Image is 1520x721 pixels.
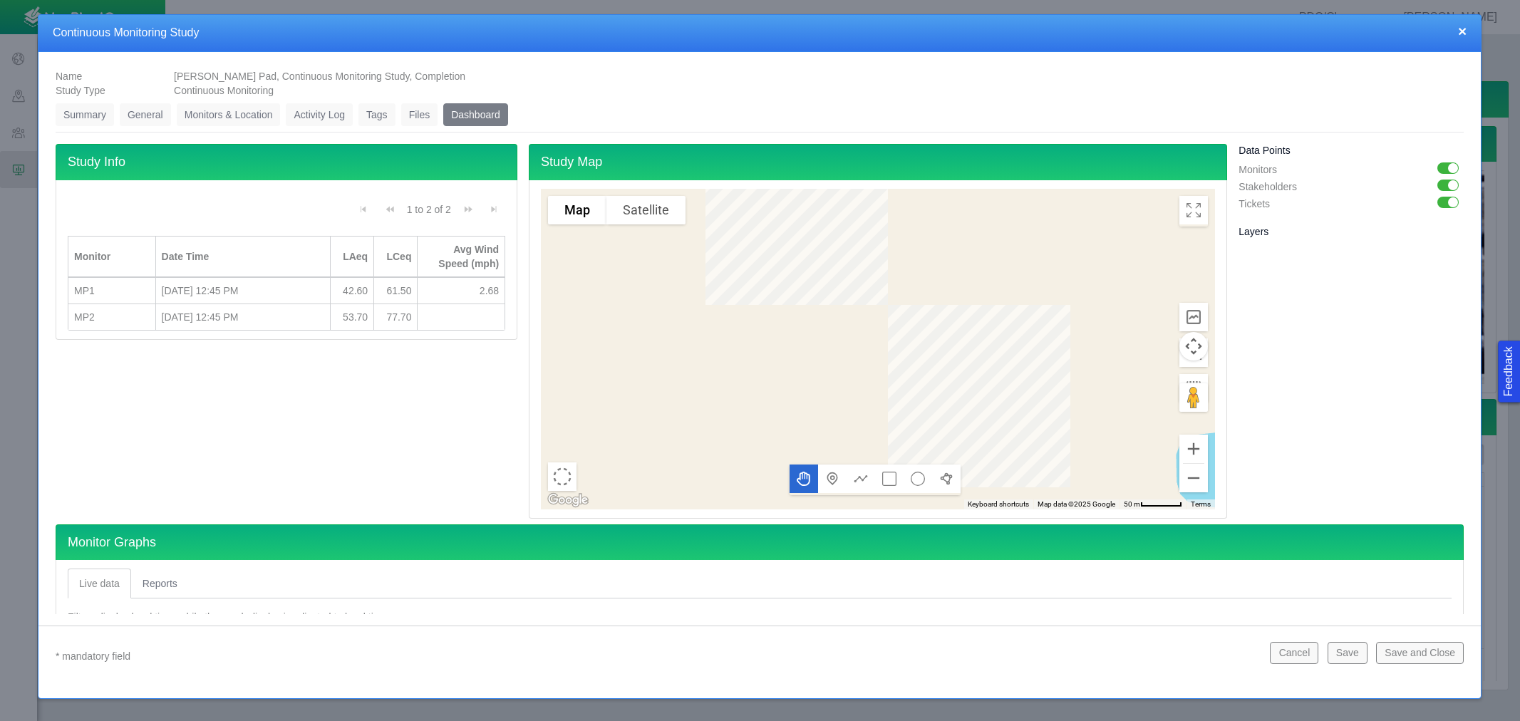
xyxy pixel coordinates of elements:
td: MP1 [68,278,156,304]
td: 9/18/2025, 12:45 PM [156,304,331,331]
button: Move the map [790,465,818,493]
button: Draw a polygon [932,465,961,493]
div: 61.50 [380,284,411,298]
div: LAeq [336,249,368,264]
span: Map data ©2025 Google [1038,500,1115,508]
button: Zoom in [1179,435,1208,463]
h4: Study Map [529,144,1227,180]
div: [DATE] 12:45 PM [162,310,324,324]
a: Terms (opens in new tab) [1191,500,1211,508]
div: LCeq [380,249,411,264]
button: Keyboard shortcuts [968,499,1029,509]
a: Live data [68,569,131,598]
td: 61.50 [374,278,418,304]
th: Date Time [156,236,331,278]
button: Measure [1179,338,1208,367]
span: Name [56,71,82,82]
span: 50 m [1124,500,1140,508]
div: Date Time [162,249,324,264]
td: 77.70 [374,304,418,331]
button: Draw a rectangle [875,465,904,493]
button: Map camera controls [1179,332,1208,360]
button: Save and Close [1376,642,1464,663]
a: Files [401,103,438,126]
td: 2.68 [418,278,505,304]
button: Draw a multipoint line [847,465,875,493]
span: Filters display local time, while the graph display is adjusted to local time. [68,611,390,623]
a: General [120,103,171,126]
th: LCeq [374,236,418,278]
th: Avg Wind Speed (mph) [418,236,505,278]
div: [DATE] 12:45 PM [162,284,324,298]
th: LAeq [331,236,374,278]
div: MP1 [74,284,150,298]
button: close [1458,24,1467,38]
button: Show satellite imagery [606,196,686,224]
h4: Monitor Graphs [56,524,1464,561]
p: * mandatory field [56,648,1258,665]
div: Monitor [74,249,150,264]
div: 53.70 [336,310,368,324]
div: Avg Wind Speed (mph) [423,242,499,271]
div: 1 to 2 of 2 [401,202,457,222]
a: Activity Log [286,103,353,126]
button: Map Scale: 50 m per 55 pixels [1120,499,1186,509]
a: Reports [131,569,189,598]
span: Continuous Monitoring [174,85,274,96]
span: Study Type [56,85,105,96]
button: Save [1328,642,1368,663]
button: Cancel [1270,642,1318,663]
button: Measure [1179,374,1208,403]
h4: Study Info [56,144,517,180]
div: 77.70 [380,310,411,324]
td: 42.60 [331,278,374,304]
td: 53.70 [331,304,374,331]
div: MP2 [74,310,150,324]
div: 2.68 [423,284,499,298]
a: Open this area in Google Maps (opens a new window) [544,491,591,509]
span: Tickets [1239,198,1270,209]
button: Draw a circle [904,465,932,493]
th: Monitor [68,236,156,278]
button: Toggle Fullscreen in browser window [1179,196,1208,224]
h5: Data Points [1239,144,1464,157]
h5: Layers [1239,225,1464,238]
h4: Continuous Monitoring Study [53,26,1467,41]
td: MP2 [68,304,156,331]
div: 42.60 [336,284,368,298]
span: [PERSON_NAME] Pad, Continuous Monitoring Study, Completion [174,71,465,82]
button: Show street map [548,196,606,224]
button: Elevation [1179,303,1208,331]
a: Dashboard [443,103,508,126]
button: Zoom out [1179,464,1208,492]
a: Tags [358,103,395,126]
span: Stakeholders [1239,181,1297,192]
td: 9/18/2025, 12:45 PM [156,278,331,304]
button: Drag Pegman onto the map to open Street View [1179,383,1208,412]
img: Google [544,491,591,509]
button: Add a marker [818,465,847,493]
div: Pagination [352,196,505,229]
span: Monitors [1239,164,1277,175]
a: Monitors & Location [177,103,281,126]
a: Summary [56,103,114,126]
button: Select area [548,462,577,491]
